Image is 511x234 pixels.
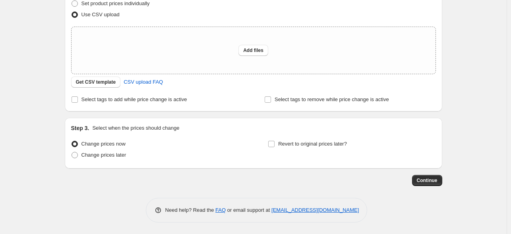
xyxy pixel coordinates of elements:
span: Need help? Read the [165,207,216,213]
button: Add files [238,45,268,56]
a: [EMAIL_ADDRESS][DOMAIN_NAME] [271,207,359,213]
button: Get CSV template [71,77,121,88]
p: Select when the prices should change [92,124,179,132]
span: Add files [243,47,263,54]
h2: Step 3. [71,124,89,132]
span: Change prices now [81,141,126,147]
button: Continue [412,175,442,186]
span: or email support at [226,207,271,213]
span: Select tags to add while price change is active [81,96,187,102]
span: Continue [417,177,437,184]
span: CSV upload FAQ [124,78,163,86]
span: Use CSV upload [81,12,120,17]
span: Select tags to remove while price change is active [275,96,389,102]
span: Get CSV template [76,79,116,85]
span: Change prices later [81,152,126,158]
a: FAQ [215,207,226,213]
a: CSV upload FAQ [119,76,168,88]
span: Set product prices individually [81,0,150,6]
span: Revert to original prices later? [278,141,347,147]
